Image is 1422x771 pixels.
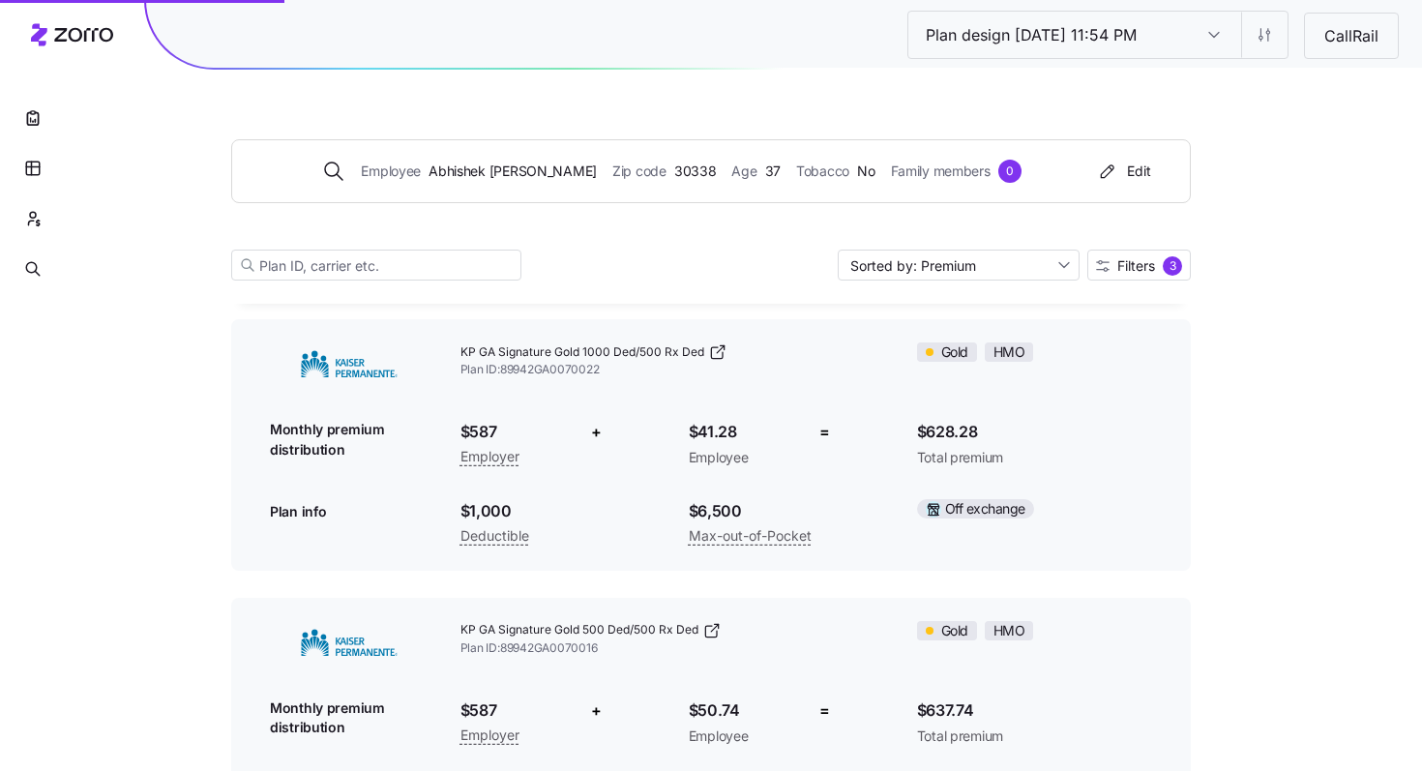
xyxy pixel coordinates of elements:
img: Kaiser Permanente [270,342,430,389]
span: Employee [689,448,791,467]
button: Filters3 [1087,250,1191,281]
span: Max-out-of-Pocket [689,524,812,548]
span: Employee [689,727,791,746]
span: KP GA Signature Gold 1000 Ded/500 Rx Ded [460,344,704,361]
span: $41.28 [689,420,791,444]
span: Family members [891,161,991,182]
span: No [857,161,874,182]
span: Plan ID: 89942GA0070022 [460,362,886,378]
span: Age [731,161,756,182]
span: Tobacco [796,161,849,182]
div: 0 [998,160,1022,183]
span: Monthly premium distribution [270,698,430,738]
input: Plan ID, carrier etc. [231,250,521,281]
span: Off exchange [945,500,1025,518]
span: $637.74 [917,698,1152,723]
span: $628.28 [917,420,1152,444]
span: Abhishek [PERSON_NAME] [429,161,597,182]
span: 30338 [674,161,717,182]
span: $587 [460,698,563,723]
div: = [806,698,844,723]
span: HMO [993,343,1025,361]
a: KP GA Signature Gold 500 Ded/500 Rx Ded [460,621,886,640]
div: 3 [1163,256,1182,276]
span: Zip code [612,161,667,182]
span: Total premium [917,727,1152,746]
div: + [578,420,615,444]
span: 37 [765,161,781,182]
img: Kaiser Permanente [270,621,430,667]
span: HMO [993,622,1025,639]
span: CallRail [1309,24,1394,48]
span: $50.74 [689,698,791,723]
button: Settings [1241,12,1288,58]
span: Monthly premium distribution [270,420,430,460]
button: Edit [1088,156,1159,187]
span: Employee [361,161,421,182]
input: Sort by [838,250,1080,281]
div: = [806,420,844,444]
span: Gold [941,622,968,639]
div: Edit [1096,162,1151,181]
div: + [578,698,615,723]
span: Plan ID: 89942GA0070016 [460,640,886,657]
span: Employer [460,445,519,468]
span: Deductible [460,524,529,548]
span: $6,500 [689,499,844,523]
span: $587 [460,420,563,444]
span: Gold [941,343,968,361]
span: Plan info [270,502,326,521]
a: KP GA Signature Gold 1000 Ded/500 Rx Ded [460,342,886,362]
span: Total premium [917,448,1152,467]
span: Employer [460,724,519,747]
span: Filters [1117,259,1155,273]
span: $1,000 [460,499,601,523]
span: KP GA Signature Gold 500 Ded/500 Rx Ded [460,622,698,638]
